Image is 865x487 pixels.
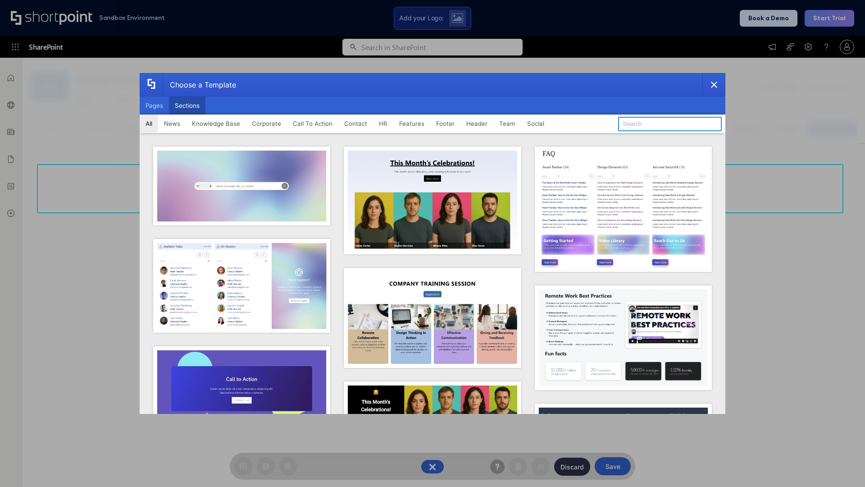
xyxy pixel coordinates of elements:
[618,117,722,131] input: Search
[493,115,521,133] button: Team
[163,74,236,96] div: Choose a Template
[287,115,338,133] button: Call To Action
[373,115,393,133] button: HR
[460,115,493,133] button: Header
[246,115,287,133] button: Corporate
[393,115,430,133] button: Features
[186,115,246,133] button: Knowledge Base
[169,96,205,115] button: Sections
[158,115,186,133] button: News
[140,96,169,115] button: Pages
[140,73,725,414] div: template selector
[140,115,158,133] button: All
[430,115,460,133] button: Footer
[820,444,865,487] iframe: Chat Widget
[521,115,550,133] button: Social
[338,115,373,133] button: Contact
